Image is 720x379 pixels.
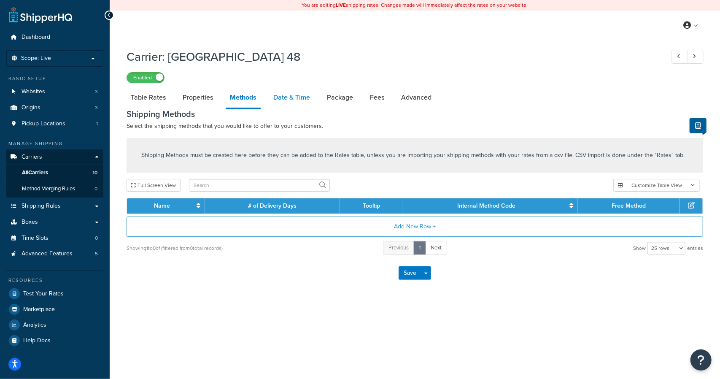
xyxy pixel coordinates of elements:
[458,201,516,210] a: Internal Method Code
[6,100,103,116] a: Origins3
[23,290,64,298] span: Test Your Rates
[6,84,103,100] a: Websites3
[23,322,46,329] span: Analytics
[22,169,48,176] span: All Carriers
[21,55,51,62] span: Scope: Live
[127,49,656,65] h1: Carrier: [GEOGRAPHIC_DATA] 48
[6,165,103,181] a: AllCarriers10
[6,230,103,246] li: Time Slots
[94,185,97,192] span: 0
[22,88,45,95] span: Websites
[6,214,103,230] a: Boxes
[613,179,700,192] button: Customize Table View
[671,50,688,64] a: Previous Record
[6,116,103,132] li: Pickup Locations
[6,246,103,262] a: Advanced Features5
[22,250,73,257] span: Advanced Features
[23,337,51,344] span: Help Docs
[22,104,40,111] span: Origins
[6,286,103,301] a: Test Your Rates
[95,104,98,111] span: 3
[633,242,646,254] span: Show
[687,50,704,64] a: Next Record
[413,241,426,255] a: 1
[95,88,98,95] span: 3
[6,333,103,348] a: Help Docs
[269,87,314,108] a: Date & Time
[388,244,409,252] span: Previous
[22,185,75,192] span: Method Merging Rules
[6,149,103,198] li: Carriers
[6,30,103,45] a: Dashboard
[323,87,357,108] a: Package
[22,154,42,161] span: Carriers
[6,317,103,333] a: Analytics
[6,277,103,284] div: Resources
[22,219,38,226] span: Boxes
[6,181,103,197] li: Method Merging Rules
[687,242,703,254] span: entries
[6,302,103,317] a: Marketplace
[127,217,703,237] button: Add New Row +
[95,235,98,242] span: 0
[6,230,103,246] a: Time Slots0
[23,306,55,313] span: Marketplace
[189,179,330,192] input: Search
[383,241,414,255] a: Previous
[397,87,436,108] a: Advanced
[205,198,340,214] th: # of Delivery Days
[22,34,50,41] span: Dashboard
[690,349,712,371] button: Open Resource Center
[6,100,103,116] li: Origins
[6,84,103,100] li: Websites
[340,198,404,214] th: Tooltip
[6,181,103,197] a: Method Merging Rules0
[399,266,421,280] button: Save
[578,198,680,214] th: Free Method
[92,169,97,176] span: 10
[127,179,181,192] button: Full Screen View
[6,149,103,165] a: Carriers
[6,198,103,214] a: Shipping Rules
[366,87,388,108] a: Fees
[431,244,442,252] span: Next
[22,120,65,127] span: Pickup Locations
[690,118,707,133] button: Show Help Docs
[6,246,103,262] li: Advanced Features
[336,1,346,9] b: LIVE
[6,116,103,132] a: Pickup Locations1
[127,121,703,131] p: Select the shipping methods that you would like to offer to your customers.
[127,73,164,83] label: Enabled
[22,203,61,210] span: Shipping Rules
[127,109,703,119] h3: Shipping Methods
[127,242,223,254] div: Showing 1 to 0 of (filtered from 0 total records)
[96,120,98,127] span: 1
[226,87,261,109] a: Methods
[141,151,685,160] p: Shipping Methods must be created here before they can be added to the Rates table, unless you are...
[22,235,49,242] span: Time Slots
[154,201,170,210] a: Name
[6,75,103,82] div: Basic Setup
[127,87,170,108] a: Table Rates
[425,241,447,255] a: Next
[95,250,98,257] span: 5
[6,140,103,147] div: Manage Shipping
[178,87,217,108] a: Properties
